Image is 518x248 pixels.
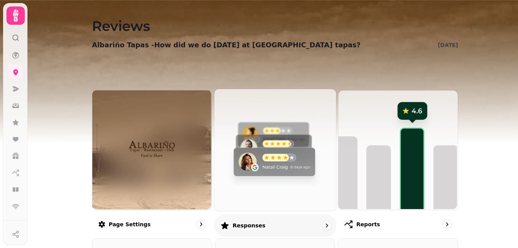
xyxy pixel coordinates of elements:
img: Responses [213,88,335,210]
a: Page settingsHow did we do today at Albariño tapas?Page settings [92,90,212,235]
a: ReportsReports [338,90,458,235]
a: ResponsesResponses [214,89,336,237]
img: Reports [338,90,457,209]
p: Reports [356,221,380,228]
svg: go to [443,221,451,228]
svg: go to [323,222,330,229]
p: Page settings [109,221,151,228]
p: Responses [232,222,265,229]
svg: go to [197,221,205,228]
img: How did we do today at Albariño tapas? [107,126,196,174]
p: Albariño Tapas - How did we do [DATE] at [GEOGRAPHIC_DATA] tapas? [92,40,360,50]
p: [DATE] [438,41,458,49]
